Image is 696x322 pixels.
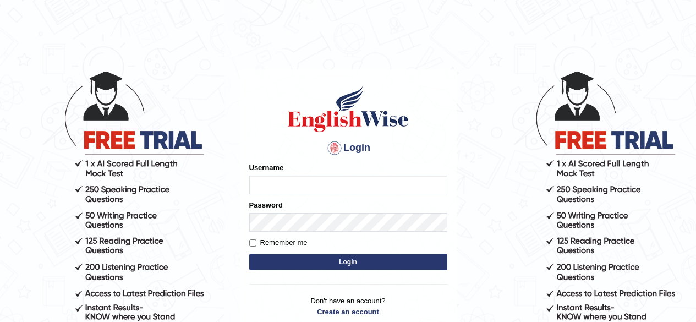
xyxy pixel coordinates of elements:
[249,237,308,248] label: Remember me
[249,139,447,157] h4: Login
[249,200,283,210] label: Password
[249,254,447,270] button: Login
[249,239,256,247] input: Remember me
[286,84,411,134] img: Logo of English Wise sign in for intelligent practice with AI
[249,307,447,317] a: Create an account
[249,162,284,173] label: Username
